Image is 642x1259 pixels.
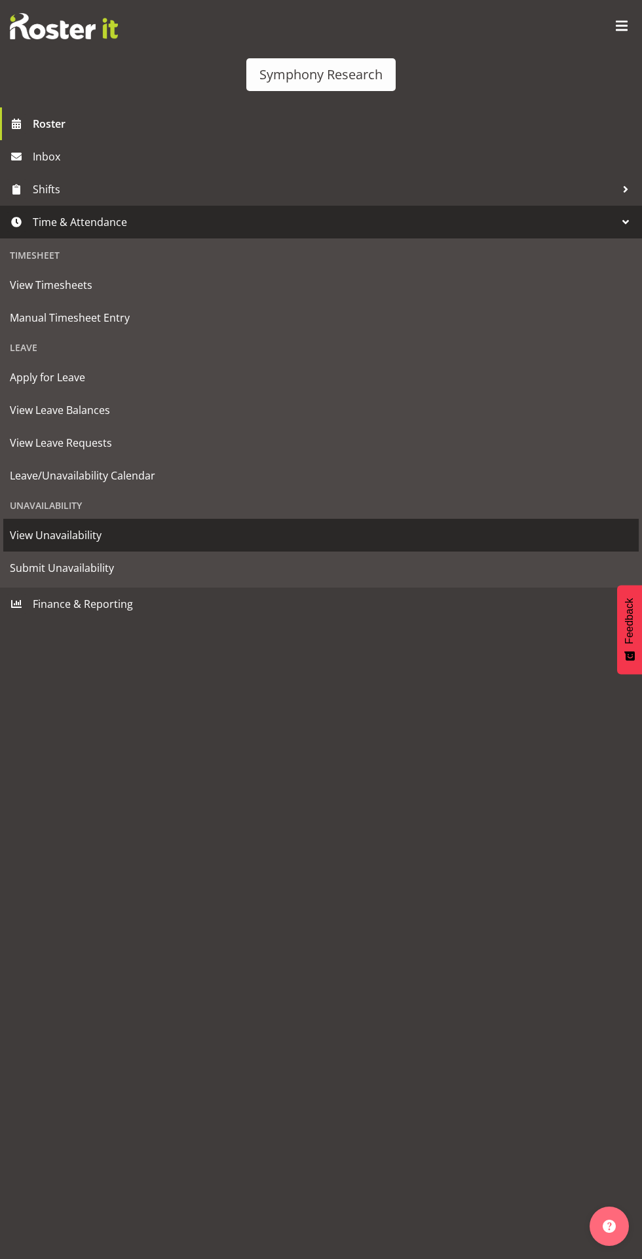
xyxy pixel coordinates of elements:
[3,394,639,426] a: View Leave Balances
[603,1220,616,1233] img: help-xxl-2.png
[3,459,639,492] a: Leave/Unavailability Calendar
[3,301,639,334] a: Manual Timesheet Entry
[33,114,635,134] span: Roster
[3,269,639,301] a: View Timesheets
[10,275,632,295] span: View Timesheets
[3,552,639,584] a: Submit Unavailability
[3,361,639,394] a: Apply for Leave
[259,65,383,85] div: Symphony Research
[10,466,632,485] span: Leave/Unavailability Calendar
[3,426,639,459] a: View Leave Requests
[10,367,632,387] span: Apply for Leave
[10,433,632,453] span: View Leave Requests
[3,492,639,519] div: Unavailability
[624,598,635,644] span: Feedback
[33,594,616,614] span: Finance & Reporting
[10,558,632,578] span: Submit Unavailability
[33,212,616,232] span: Time & Attendance
[3,334,639,361] div: Leave
[3,519,639,552] a: View Unavailability
[617,585,642,674] button: Feedback - Show survey
[10,525,632,545] span: View Unavailability
[33,179,616,199] span: Shifts
[10,13,118,39] img: Rosterit website logo
[10,308,632,328] span: Manual Timesheet Entry
[10,400,632,420] span: View Leave Balances
[3,242,639,269] div: Timesheet
[33,147,635,166] span: Inbox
